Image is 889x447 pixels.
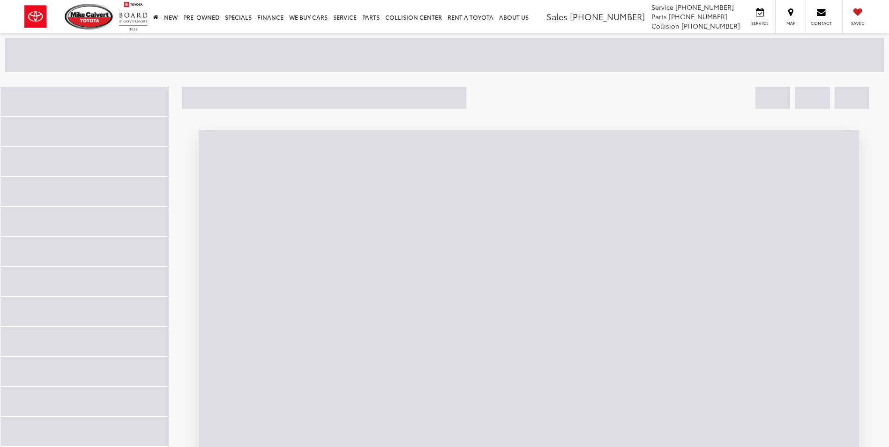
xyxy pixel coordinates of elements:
[780,20,801,26] span: Map
[651,12,667,21] span: Parts
[749,20,770,26] span: Service
[546,10,568,22] span: Sales
[651,21,680,30] span: Collision
[675,2,734,12] span: [PHONE_NUMBER]
[651,2,673,12] span: Service
[669,12,727,21] span: [PHONE_NUMBER]
[811,20,832,26] span: Contact
[847,20,868,26] span: Saved
[681,21,740,30] span: [PHONE_NUMBER]
[570,10,645,22] span: [PHONE_NUMBER]
[65,4,114,30] img: Mike Calvert Toyota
